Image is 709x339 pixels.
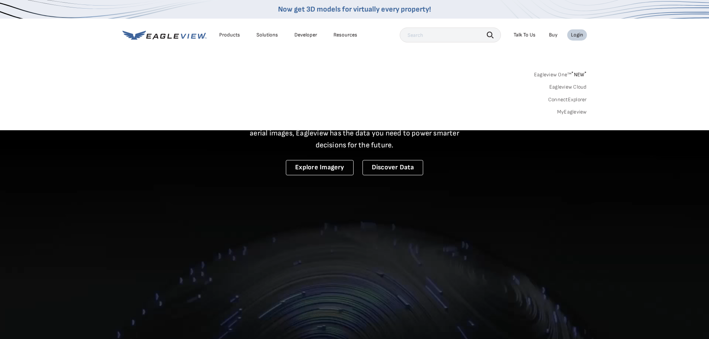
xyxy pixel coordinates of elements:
[294,32,317,38] a: Developer
[363,160,423,175] a: Discover Data
[549,32,558,38] a: Buy
[278,5,431,14] a: Now get 3D models for virtually every property!
[549,84,587,90] a: Eagleview Cloud
[571,32,583,38] div: Login
[219,32,240,38] div: Products
[514,32,536,38] div: Talk To Us
[241,115,469,151] p: A new era starts here. Built on more than 3.5 billion high-resolution aerial images, Eagleview ha...
[400,28,501,42] input: Search
[548,96,587,103] a: ConnectExplorer
[256,32,278,38] div: Solutions
[557,109,587,115] a: MyEagleview
[534,69,587,78] a: Eagleview One™*NEW*
[286,160,354,175] a: Explore Imagery
[333,32,357,38] div: Resources
[571,71,587,78] span: NEW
